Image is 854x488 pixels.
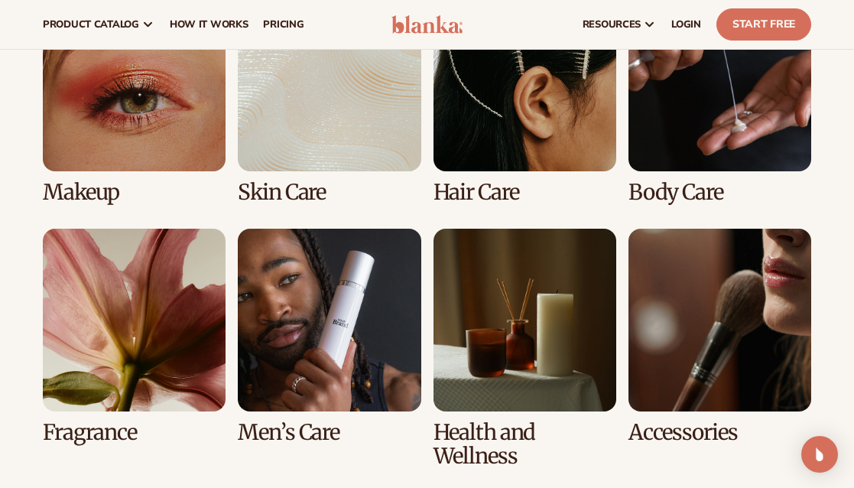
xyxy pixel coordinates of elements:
span: product catalog [43,18,139,31]
div: Open Intercom Messenger [801,436,838,473]
span: resources [583,18,641,31]
div: 8 / 8 [628,229,811,444]
span: LOGIN [671,18,701,31]
h3: Makeup [43,181,226,204]
h3: Body Care [628,181,811,204]
span: How It Works [170,18,248,31]
div: 5 / 8 [43,229,226,444]
h3: Men’s Care [238,421,421,444]
h3: Fragrance [43,421,226,444]
h3: Accessories [628,421,811,444]
div: 6 / 8 [238,229,421,444]
img: logo [391,15,463,34]
a: Start Free [716,8,811,41]
h3: Skin Care [238,181,421,204]
div: 7 / 8 [433,229,616,468]
span: pricing [263,18,304,31]
h3: Hair Care [433,181,616,204]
